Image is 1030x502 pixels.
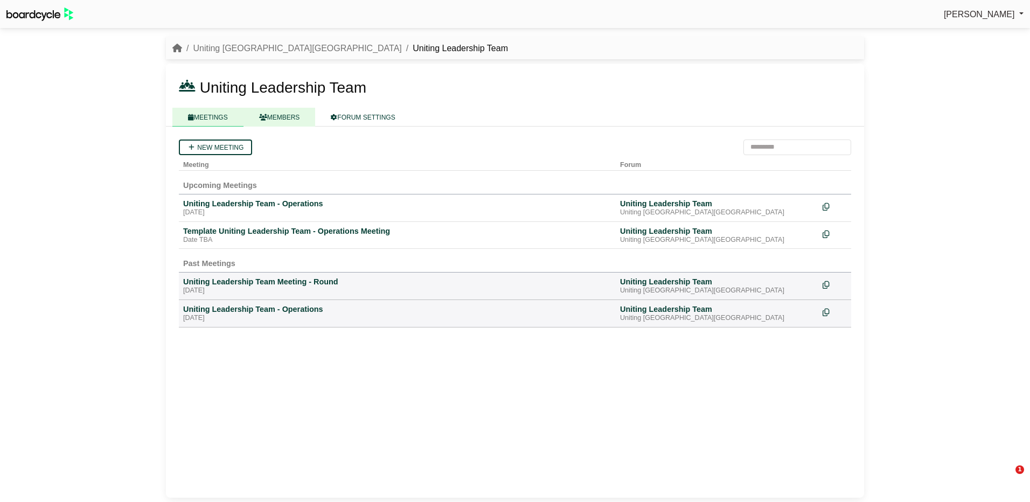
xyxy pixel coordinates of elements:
a: Uniting Leadership Team Uniting [GEOGRAPHIC_DATA][GEOGRAPHIC_DATA] [620,226,814,245]
div: Uniting Leadership Team [620,277,814,287]
img: BoardcycleBlackGreen-aaafeed430059cb809a45853b8cf6d952af9d84e6e89e1f1685b34bfd5cb7d64.svg [6,8,73,21]
div: [DATE] [183,314,611,323]
li: Uniting Leadership Team [402,41,508,55]
div: Uniting [GEOGRAPHIC_DATA][GEOGRAPHIC_DATA] [620,236,814,245]
a: New meeting [179,140,252,155]
div: Uniting Leadership Team [620,304,814,314]
a: FORUM SETTINGS [315,108,410,127]
div: Uniting Leadership Team Meeting - Round [183,277,611,287]
div: [DATE] [183,287,611,295]
a: [PERSON_NAME] [944,8,1024,22]
div: Uniting Leadership Team - Operations [183,304,611,314]
div: Make a copy [823,199,847,213]
a: Uniting Leadership Team Uniting [GEOGRAPHIC_DATA][GEOGRAPHIC_DATA] [620,199,814,217]
div: Make a copy [823,277,847,291]
span: 1 [1015,465,1024,474]
div: Template Uniting Leadership Team - Operations Meeting [183,226,611,236]
a: MEMBERS [243,108,316,127]
span: Uniting Leadership Team [200,79,366,96]
div: Date TBA [183,236,611,245]
div: Uniting Leadership Team [620,199,814,208]
div: [DATE] [183,208,611,217]
a: Template Uniting Leadership Team - Operations Meeting Date TBA [183,226,611,245]
a: Uniting Leadership Team Uniting [GEOGRAPHIC_DATA][GEOGRAPHIC_DATA] [620,277,814,295]
iframe: Intercom live chat [993,465,1019,491]
span: Past Meetings [183,259,235,268]
a: MEETINGS [172,108,243,127]
div: Uniting [GEOGRAPHIC_DATA][GEOGRAPHIC_DATA] [620,287,814,295]
div: Make a copy [823,226,847,241]
div: Uniting Leadership Team [620,226,814,236]
div: Uniting [GEOGRAPHIC_DATA][GEOGRAPHIC_DATA] [620,314,814,323]
nav: breadcrumb [172,41,508,55]
th: Forum [616,155,818,171]
div: Uniting Leadership Team - Operations [183,199,611,208]
a: Uniting Leadership Team Uniting [GEOGRAPHIC_DATA][GEOGRAPHIC_DATA] [620,304,814,323]
span: Upcoming Meetings [183,181,257,190]
a: Uniting Leadership Team - Operations [DATE] [183,199,611,217]
a: Uniting [GEOGRAPHIC_DATA][GEOGRAPHIC_DATA] [193,44,401,53]
div: Uniting [GEOGRAPHIC_DATA][GEOGRAPHIC_DATA] [620,208,814,217]
th: Meeting [179,155,616,171]
div: Make a copy [823,304,847,319]
a: Uniting Leadership Team - Operations [DATE] [183,304,611,323]
a: Uniting Leadership Team Meeting - Round [DATE] [183,277,611,295]
span: [PERSON_NAME] [944,10,1015,19]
